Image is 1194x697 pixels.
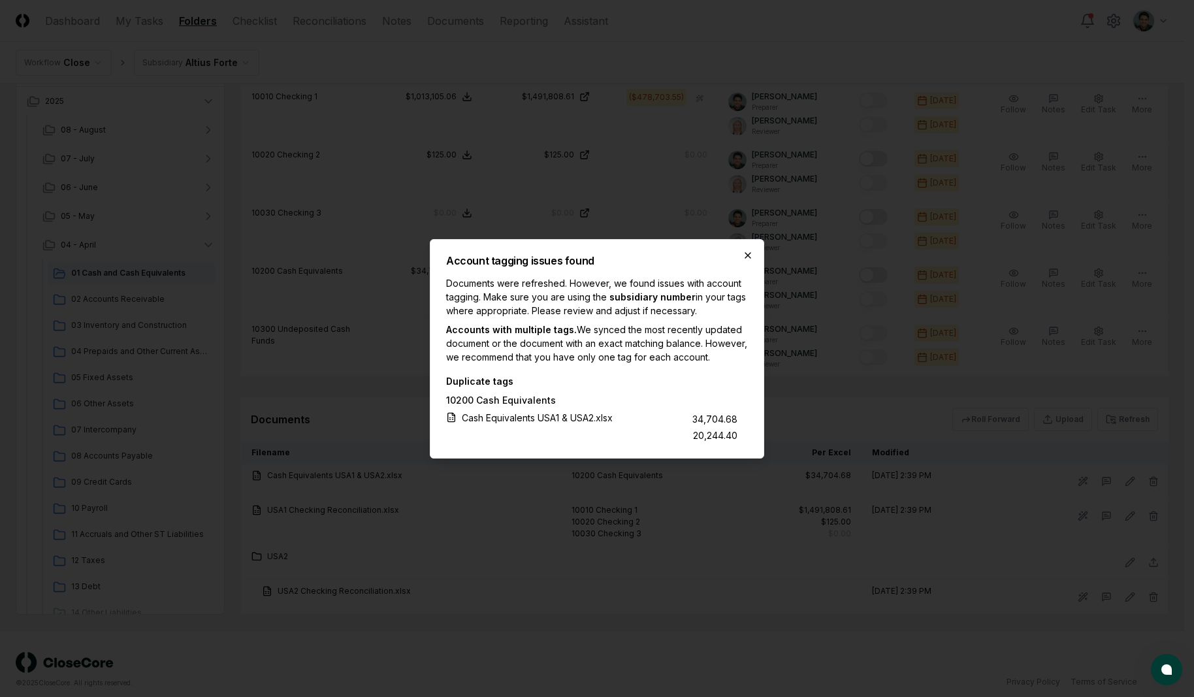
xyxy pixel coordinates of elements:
div: Duplicate tags [446,374,737,388]
span: subsidiary number [609,291,696,302]
a: Cash Equivalents USA1 & USA2.xlsx [446,411,628,425]
div: 20,244.40 [693,429,737,442]
p: Documents were refreshed. However, we found issues with account tagging. Make sure you are using ... [446,276,748,317]
div: 34,704.68 [692,412,737,426]
div: 10200 Cash Equivalents [446,393,737,410]
div: Cash Equivalents USA1 & USA2.xlsx [462,411,613,425]
span: Accounts with multiple tags. [446,324,577,335]
h2: Account tagging issues found [446,255,748,266]
p: We synced the most recently updated document or the document with an exact matching balance. Howe... [446,323,748,364]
